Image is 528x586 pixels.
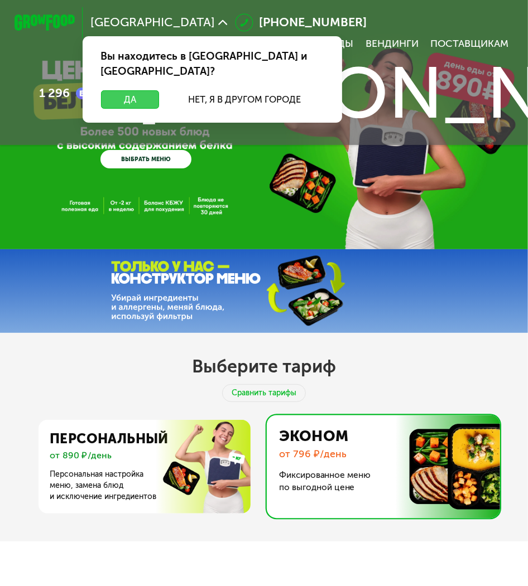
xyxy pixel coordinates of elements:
[430,38,508,50] div: поставщикам
[366,38,419,50] a: Вендинги
[101,90,159,108] button: Да
[165,90,324,108] button: Нет, я в другом городе
[100,150,192,168] a: ВЫБРАТЬ МЕНЮ
[192,355,336,377] h2: Выберите тариф
[90,17,215,29] span: [GEOGRAPHIC_DATA]
[222,384,306,402] div: Сравнить тарифы
[83,36,342,90] div: Вы находитесь в [GEOGRAPHIC_DATA] и [GEOGRAPHIC_DATA]?
[235,13,367,31] a: [PHONE_NUMBER]
[39,88,70,100] div: 1 296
